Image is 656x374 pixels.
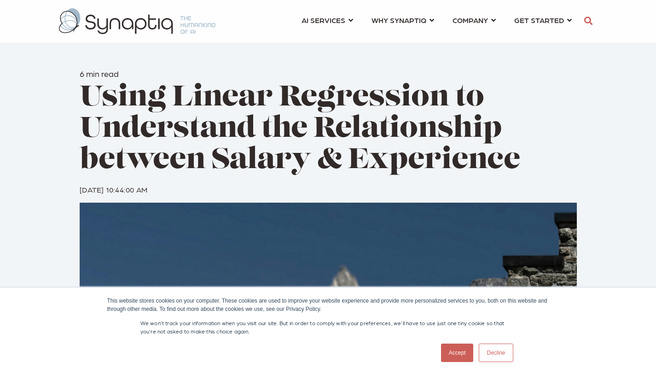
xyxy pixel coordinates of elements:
[453,14,488,26] span: COMPANY
[59,8,215,34] img: synaptiq logo-2
[372,14,426,26] span: WHY SYNAPTIQ
[453,12,496,29] a: COMPANY
[292,5,581,38] nav: menu
[80,185,148,194] span: [DATE] 10:44:00 AM
[514,14,564,26] span: GET STARTED
[441,344,474,362] a: Accept
[140,319,516,335] p: We won't track your information when you visit our site. But in order to comply with your prefere...
[107,297,549,313] div: This website stores cookies on your computer. These cookies are used to improve your website expe...
[302,12,353,29] a: AI SERVICES
[302,14,345,26] span: AI SERVICES
[479,344,513,362] a: Decline
[80,84,520,175] span: Using Linear Regression to Understand the Relationship between Salary & Experience
[514,12,572,29] a: GET STARTED
[372,12,434,29] a: WHY SYNAPTIQ
[80,69,577,79] h6: 6 min read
